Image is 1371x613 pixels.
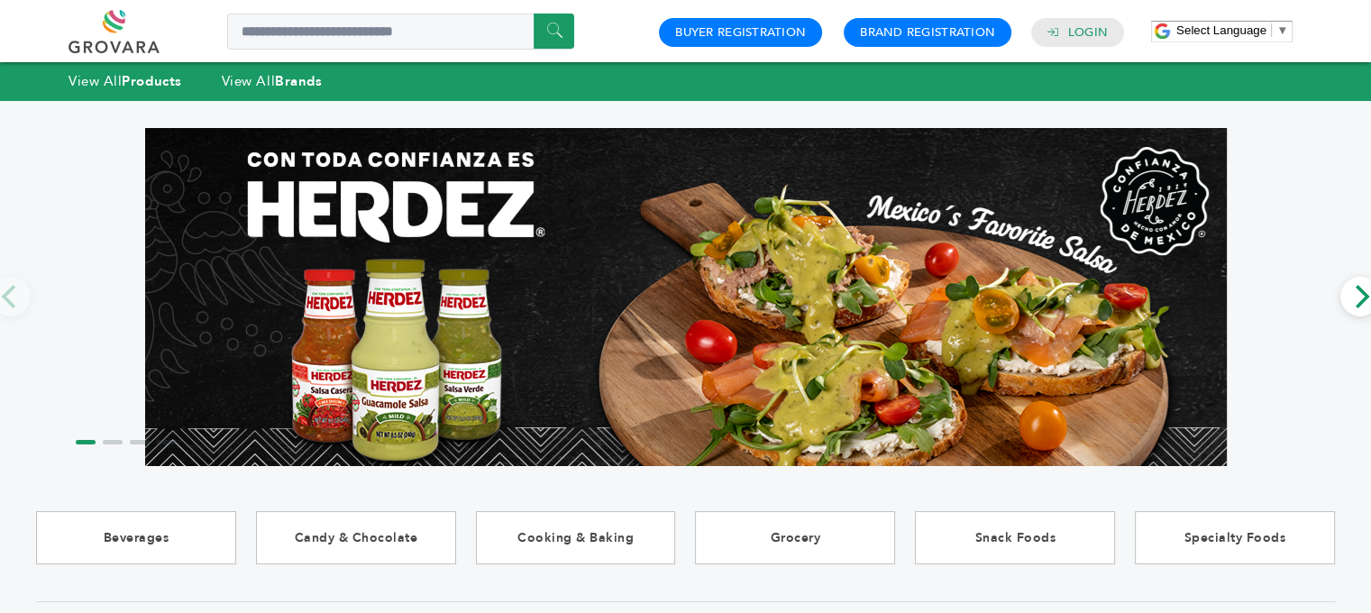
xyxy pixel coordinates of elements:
img: Marketplace Top Banner 1 [145,128,1227,466]
a: View AllBrands [222,72,323,90]
span: Select Language [1176,23,1266,37]
a: View AllProducts [69,72,182,90]
a: Cooking & Baking [476,511,676,564]
li: Page dot 3 [130,440,150,444]
a: Login [1068,24,1108,41]
li: Page dot 2 [103,440,123,444]
span: ▼ [1276,23,1288,37]
strong: Brands [275,72,322,90]
a: Snack Foods [915,511,1115,564]
a: Grocery [695,511,895,564]
strong: Products [122,72,181,90]
a: Specialty Foods [1135,511,1335,564]
li: Page dot 1 [76,440,96,444]
input: Search a product or brand... [227,14,574,50]
a: Brand Registration [860,24,995,41]
li: Page dot 4 [157,440,177,444]
a: Select Language​ [1176,23,1288,37]
span: ​ [1271,23,1272,37]
a: Candy & Chocolate [256,511,456,564]
a: Beverages [36,511,236,564]
a: Buyer Registration [675,24,806,41]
